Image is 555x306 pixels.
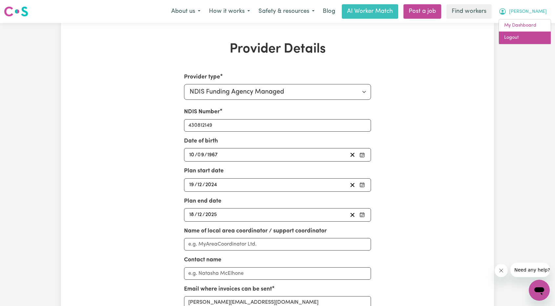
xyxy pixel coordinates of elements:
label: NDIS Number [184,108,220,116]
button: Safety & resources [254,5,319,18]
div: My Account [499,19,551,44]
button: Clear plan end date [347,210,358,219]
input: -- [197,210,202,219]
input: ---- [205,210,217,219]
label: Name of local area coordinator / support coordinator [184,227,327,235]
button: Pick your plan start date [358,181,367,189]
span: / [202,212,205,218]
span: / [195,212,197,218]
input: e.g. MyAreaCoordinator Ltd. [184,238,371,251]
input: ---- [207,150,218,159]
button: About us [167,5,205,18]
span: / [195,182,197,188]
input: -- [189,210,195,219]
input: -- [189,181,195,189]
label: Plan end date [184,197,221,206]
input: e.g. Natasha McElhone [184,267,371,280]
span: / [204,152,207,158]
button: My Account [494,5,551,18]
h1: Provider Details [137,41,418,57]
iframe: Button to launch messaging window [529,280,550,301]
a: AI Worker Match [342,4,398,19]
iframe: Message from company [510,263,550,277]
button: Clear date of birth [347,150,358,159]
a: My Dashboard [499,19,551,32]
button: Clear plan start date [347,181,358,189]
a: Post a job [403,4,441,19]
label: Provider type [184,73,220,81]
span: Need any help? [4,5,40,10]
a: Logout [499,32,551,44]
label: Email where invoices can be sent [184,285,272,294]
button: Pick your date of birth [358,150,367,159]
span: [PERSON_NAME] [509,8,547,15]
a: Find workers [446,4,492,19]
a: Blog [319,4,339,19]
label: Plan start date [184,167,224,175]
label: Contact name [184,256,221,264]
img: Careseekers logo [4,6,28,17]
span: / [195,152,197,158]
span: / [202,182,205,188]
input: -- [198,150,204,159]
input: ---- [205,181,218,189]
input: Enter your NDIS number [184,119,371,132]
a: Careseekers logo [4,4,28,19]
span: 0 [197,152,201,158]
input: -- [197,181,202,189]
input: -- [189,150,195,159]
iframe: Close message [495,264,508,277]
label: Date of birth [184,137,218,145]
button: Pick your plan end date [358,210,367,219]
button: How it works [205,5,254,18]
